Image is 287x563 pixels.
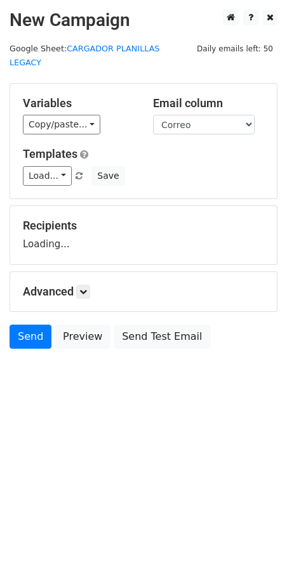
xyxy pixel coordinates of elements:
button: Save [91,166,124,186]
a: Send Test Email [114,325,210,349]
a: Copy/paste... [23,115,100,134]
a: Load... [23,166,72,186]
a: Templates [23,147,77,160]
h5: Email column [153,96,264,110]
a: Send [10,325,51,349]
h2: New Campaign [10,10,277,31]
span: Daily emails left: 50 [192,42,277,56]
h5: Advanced [23,285,264,299]
a: Daily emails left: 50 [192,44,277,53]
a: CARGADOR PLANILLAS LEGACY [10,44,159,68]
h5: Variables [23,96,134,110]
a: Preview [55,325,110,349]
small: Google Sheet: [10,44,159,68]
div: Loading... [23,219,264,252]
h5: Recipients [23,219,264,233]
